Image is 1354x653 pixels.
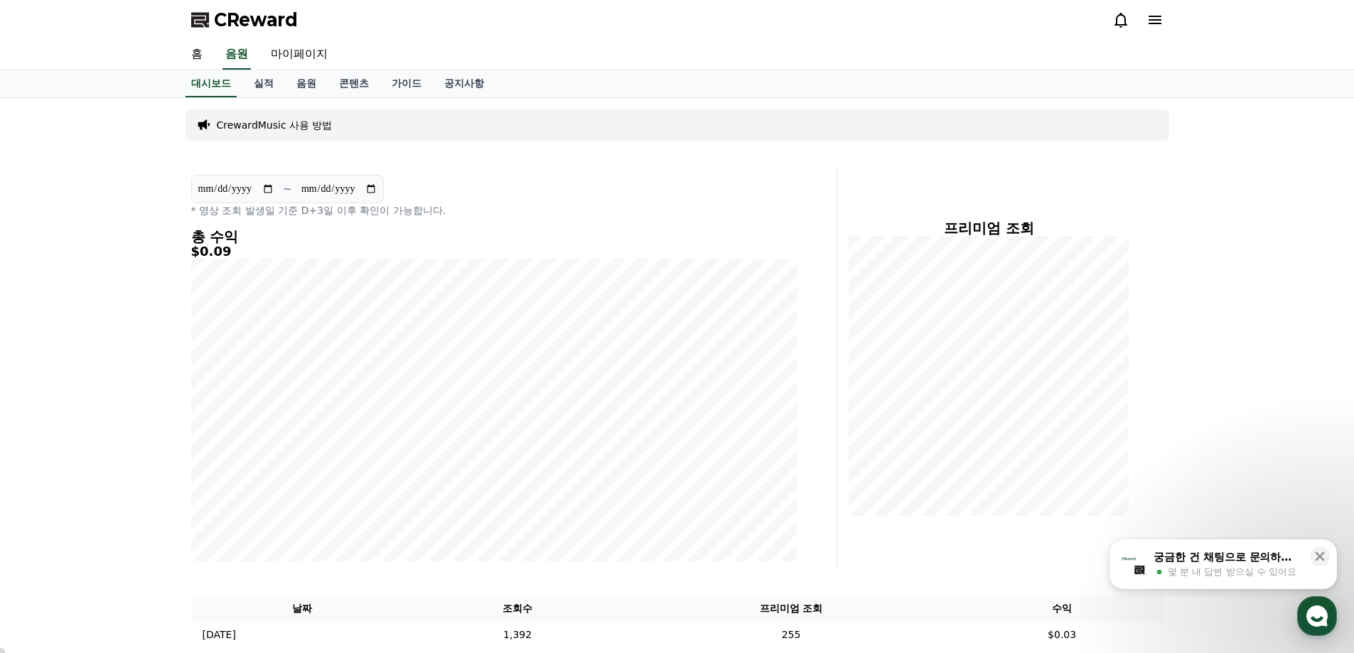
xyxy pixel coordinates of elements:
[961,595,1164,622] th: 수익
[203,627,236,642] p: [DATE]
[433,70,495,97] a: 공지사항
[621,595,960,622] th: 프리미엄 조회
[186,70,237,97] a: 대시보드
[191,9,298,31] a: CReward
[283,180,292,198] p: ~
[242,70,285,97] a: 실적
[214,9,298,31] span: CReward
[414,622,621,648] td: 1,392
[191,595,414,622] th: 날짜
[961,622,1164,648] td: $0.03
[380,70,433,97] a: 가이드
[414,595,621,622] th: 조회수
[222,40,251,70] a: 음원
[191,229,797,244] h4: 총 수익
[191,203,797,217] p: * 영상 조회 발생일 기준 D+3일 이후 확인이 가능합니다.
[259,40,339,70] a: 마이페이지
[180,40,214,70] a: 홈
[285,70,328,97] a: 음원
[191,244,797,259] h5: $0.09
[849,220,1129,236] h4: 프리미엄 조회
[621,622,960,648] td: 255
[328,70,380,97] a: 콘텐츠
[217,118,333,132] a: CrewardMusic 사용 방법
